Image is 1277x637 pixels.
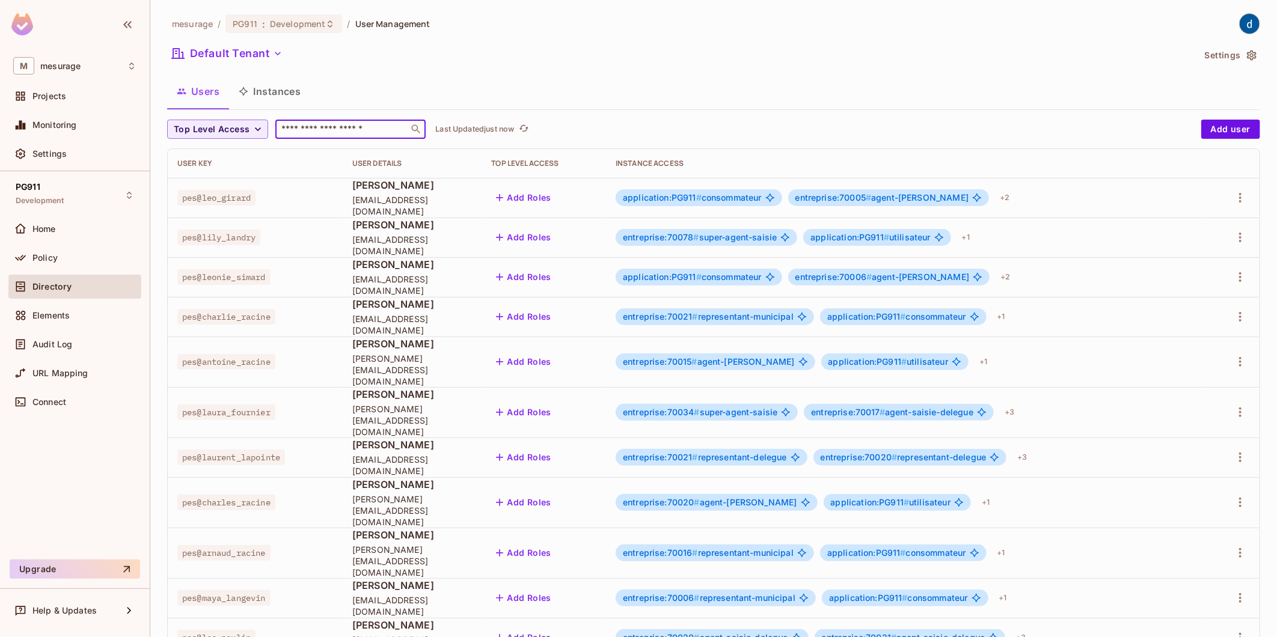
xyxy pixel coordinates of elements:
span: # [693,452,698,462]
span: utilisateur [828,357,948,367]
span: [PERSON_NAME][EMAIL_ADDRESS][DOMAIN_NAME] [352,544,473,578]
span: entreprise:70078 [623,232,699,242]
span: [PERSON_NAME] [352,618,473,632]
span: # [692,356,697,367]
span: # [884,232,889,242]
button: Add Roles [491,267,556,287]
span: [PERSON_NAME] [352,579,473,592]
span: representant-delegue [623,453,787,462]
span: # [866,272,872,282]
button: Settings [1200,46,1260,65]
span: application:PG911 [827,547,906,558]
button: Add Roles [491,188,556,207]
span: [PERSON_NAME] [352,478,473,491]
span: Settings [32,149,67,159]
span: : [262,19,266,29]
span: # [904,497,909,507]
span: agent-[PERSON_NAME] [623,357,794,367]
div: User Details [352,159,473,168]
span: [PERSON_NAME][EMAIL_ADDRESS][DOMAIN_NAME] [352,403,473,437]
span: utilisateur [831,498,951,507]
span: application:PG911 [623,192,702,203]
span: application:PG911 [810,232,889,242]
span: [PERSON_NAME] [352,528,473,541]
span: pes@laura_fournier [177,404,275,420]
div: + 2 [995,188,1014,207]
span: # [902,593,908,603]
span: representant-municipal [623,593,795,603]
span: # [696,192,702,203]
span: # [901,356,907,367]
span: [PERSON_NAME] [352,218,473,231]
span: Directory [32,282,72,291]
span: [EMAIL_ADDRESS][DOMAIN_NAME] [352,234,473,257]
span: Projects [32,91,66,101]
span: [PERSON_NAME] [352,388,473,401]
span: [EMAIL_ADDRESS][DOMAIN_NAME] [352,454,473,477]
span: # [694,232,699,242]
div: User Key [177,159,333,168]
div: + 2 [996,267,1015,287]
span: consommateur [623,272,762,282]
span: User Management [355,18,430,29]
span: application:PG911 [623,272,702,282]
span: # [696,272,702,282]
span: refresh [519,123,529,135]
span: consommateur [623,193,762,203]
span: agent-[PERSON_NAME] [795,272,969,282]
div: + 3 [1012,448,1032,467]
span: M [13,57,34,75]
span: # [694,593,700,603]
span: URL Mapping [32,368,88,378]
button: Add Roles [491,228,556,247]
div: + 1 [993,543,1010,562]
span: super-agent-saisie [623,407,777,417]
span: PG911 [16,182,40,192]
span: entreprise:70016 [623,547,698,558]
span: entreprise:70006 [795,272,872,282]
img: SReyMgAAAABJRU5ErkJggg== [11,13,33,35]
span: [PERSON_NAME] [352,337,473,350]
button: refresh [516,122,531,136]
button: Add Roles [491,543,556,562]
span: the active workspace [172,18,213,29]
button: Users [167,76,229,106]
span: PG911 [233,18,257,29]
span: pes@leonie_simard [177,269,271,285]
span: Elements [32,311,70,320]
span: representant-municipal [623,312,794,322]
span: # [880,407,885,417]
span: entreprise:70006 [623,593,700,603]
span: [EMAIL_ADDRESS][DOMAIN_NAME] [352,194,473,217]
span: consommateur [827,312,966,322]
div: + 1 [975,352,992,371]
span: [PERSON_NAME] [352,297,473,311]
span: application:PG911 [829,593,908,603]
span: [EMAIL_ADDRESS][DOMAIN_NAME] [352,273,473,296]
div: + 1 [957,228,975,247]
span: [PERSON_NAME][EMAIL_ADDRESS][DOMAIN_NAME] [352,353,473,387]
span: agent-[PERSON_NAME] [623,498,797,507]
span: application:PG911 [828,356,907,367]
span: Development [16,196,64,206]
span: entreprise:70034 [623,407,700,417]
div: + 3 [1000,403,1019,422]
span: entreprise:70017 [811,407,885,417]
span: agent-saisie-delegue [811,407,973,417]
span: representant-municipal [623,548,794,558]
button: Add Roles [491,448,556,467]
span: agent-[PERSON_NAME] [795,193,969,203]
button: Add Roles [491,493,556,512]
div: + 1 [977,493,994,512]
span: [PERSON_NAME] [352,178,473,192]
span: consommateur [829,593,968,603]
span: representant-delegue [821,453,987,462]
div: Top Level Access [491,159,596,168]
span: pes@lily_landry [177,230,260,245]
span: application:PG911 [831,497,910,507]
li: / [218,18,221,29]
button: Add Roles [491,403,556,422]
button: Add Roles [491,307,556,326]
span: # [901,311,906,322]
span: entreprise:70005 [795,192,872,203]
